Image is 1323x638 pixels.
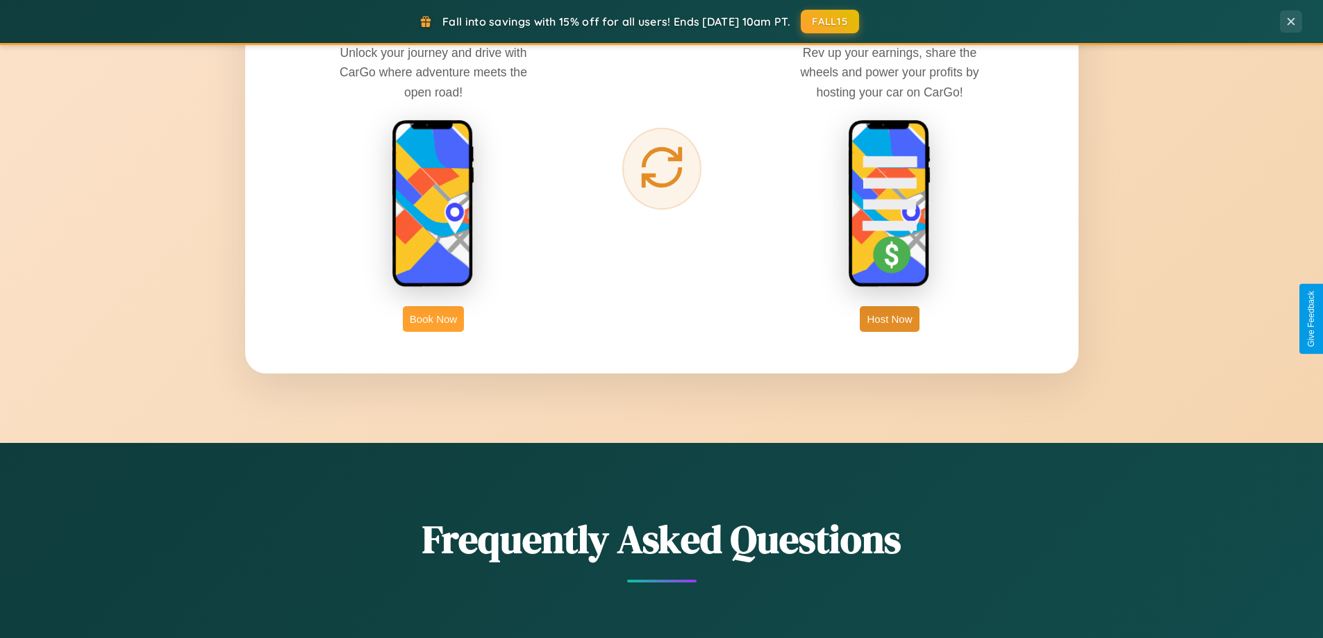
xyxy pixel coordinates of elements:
p: Unlock your journey and drive with CarGo where adventure meets the open road! [329,43,538,101]
img: rent phone [392,119,475,289]
p: Rev up your earnings, share the wheels and power your profits by hosting your car on CarGo! [785,43,994,101]
span: Fall into savings with 15% off for all users! Ends [DATE] 10am PT. [442,15,790,28]
button: Host Now [860,306,919,332]
img: host phone [848,119,931,289]
button: FALL15 [801,10,859,33]
div: Give Feedback [1306,291,1316,347]
h2: Frequently Asked Questions [245,512,1079,566]
button: Book Now [403,306,464,332]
